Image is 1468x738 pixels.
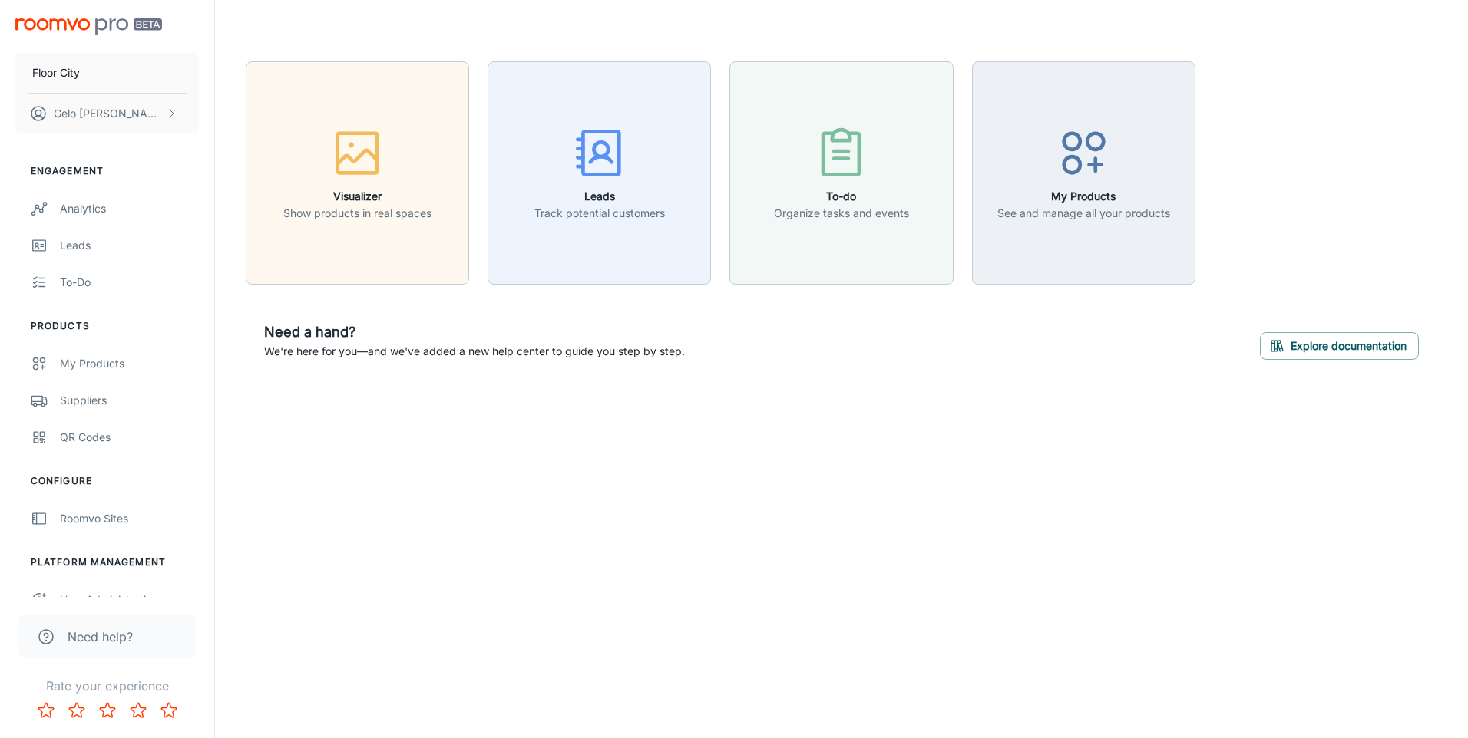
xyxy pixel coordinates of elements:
h6: Leads [534,188,665,205]
button: To-doOrganize tasks and events [729,61,953,285]
div: To-do [60,274,199,291]
a: Explore documentation [1260,338,1419,353]
div: My Products [60,355,199,372]
p: See and manage all your products [997,205,1170,222]
p: We're here for you—and we've added a new help center to guide you step by step. [264,343,685,360]
h6: My Products [997,188,1170,205]
button: My ProductsSee and manage all your products [972,61,1195,285]
a: LeadsTrack potential customers [488,164,711,180]
button: LeadsTrack potential customers [488,61,711,285]
div: Leads [60,237,199,254]
h6: Visualizer [283,188,431,205]
a: To-doOrganize tasks and events [729,164,953,180]
h6: Need a hand? [264,321,685,343]
h6: To-do [774,188,909,205]
p: Show products in real spaces [283,205,431,222]
img: Roomvo PRO Beta [15,18,162,35]
button: Explore documentation [1260,332,1419,360]
button: Gelo [PERSON_NAME] [15,94,199,133]
div: QR Codes [60,429,199,446]
p: Organize tasks and events [774,205,909,222]
p: Track potential customers [534,205,665,222]
div: Analytics [60,200,199,217]
div: Suppliers [60,392,199,409]
button: VisualizerShow products in real spaces [246,61,469,285]
a: My ProductsSee and manage all your products [972,164,1195,180]
button: Floor City [15,53,199,93]
p: Floor City [32,64,80,81]
p: Gelo [PERSON_NAME] [54,105,162,122]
